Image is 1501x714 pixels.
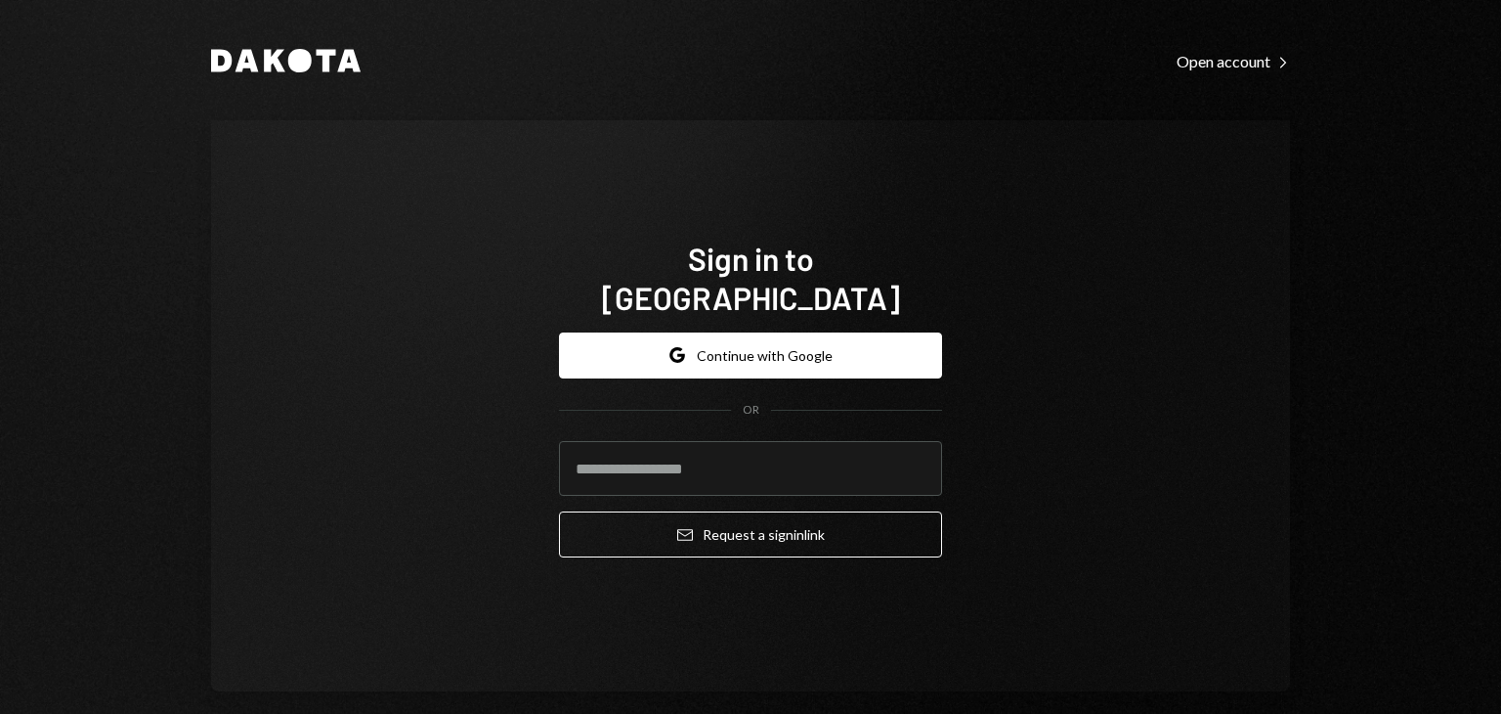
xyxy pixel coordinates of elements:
[559,512,942,558] button: Request a signinlink
[1177,52,1290,71] div: Open account
[743,402,759,419] div: OR
[1177,50,1290,71] a: Open account
[559,333,942,379] button: Continue with Google
[559,239,942,317] h1: Sign in to [GEOGRAPHIC_DATA]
